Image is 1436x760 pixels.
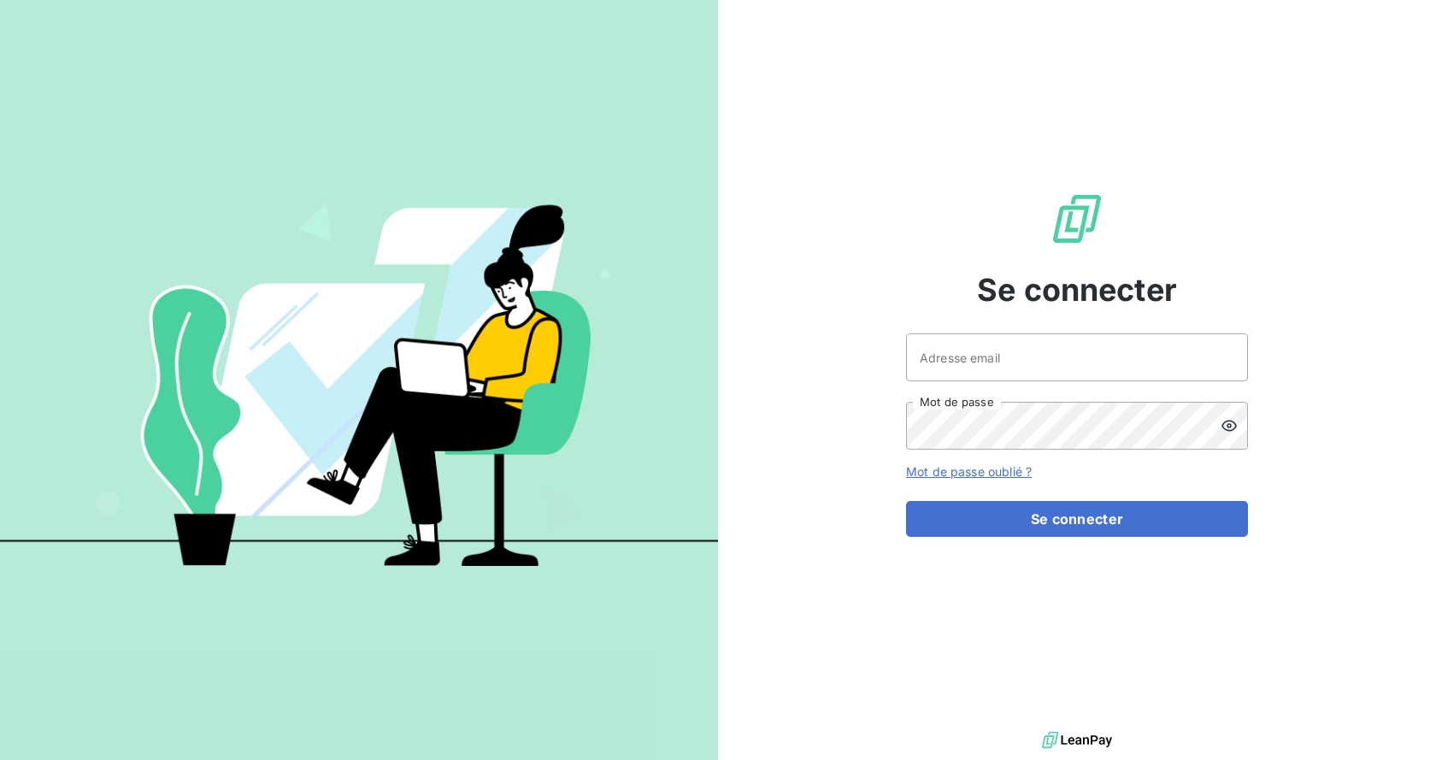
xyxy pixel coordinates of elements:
[906,333,1248,381] input: placeholder
[906,464,1032,479] a: Mot de passe oublié ?
[906,501,1248,537] button: Se connecter
[1050,191,1104,246] img: Logo LeanPay
[1042,728,1112,753] img: logo
[977,267,1177,313] span: Se connecter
